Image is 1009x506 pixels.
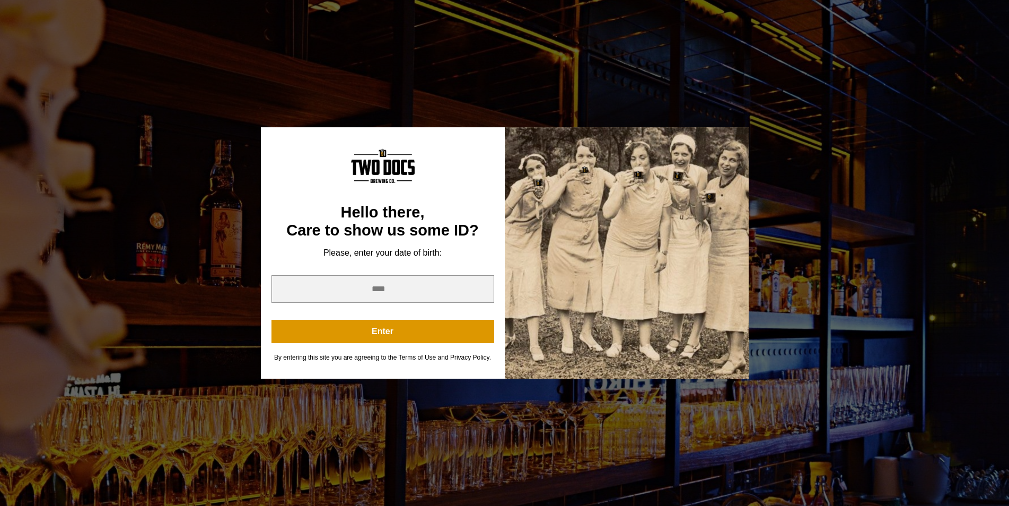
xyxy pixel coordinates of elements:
[271,248,494,258] div: Please, enter your date of birth:
[271,354,494,362] div: By entering this site you are agreeing to the Terms of Use and Privacy Policy.
[271,320,494,343] button: Enter
[271,275,494,303] input: year
[271,204,494,239] div: Hello there, Care to show us some ID?
[351,149,415,183] img: Content Logo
